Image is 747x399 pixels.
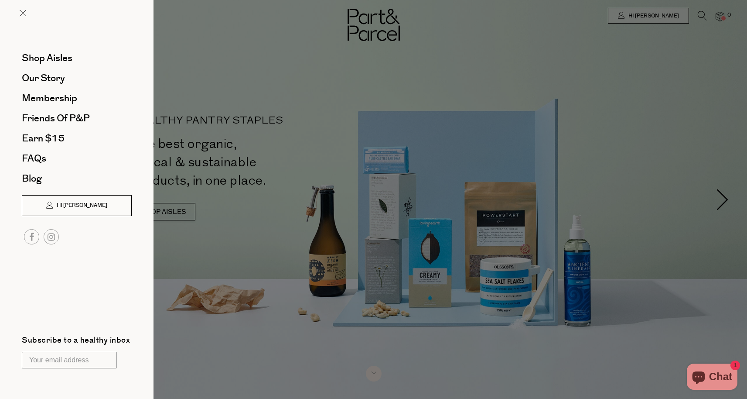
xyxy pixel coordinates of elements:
[22,337,130,347] label: Subscribe to a healthy inbox
[22,53,132,63] a: Shop Aisles
[55,202,107,209] span: Hi [PERSON_NAME]
[22,71,65,85] span: Our Story
[22,131,65,145] span: Earn $15
[22,111,90,125] span: Friends of P&P
[22,172,42,186] span: Blog
[22,195,132,216] a: Hi [PERSON_NAME]
[22,91,77,105] span: Membership
[22,114,132,123] a: Friends of P&P
[22,352,117,368] input: Your email address
[22,93,132,103] a: Membership
[684,364,740,392] inbox-online-store-chat: Shopify online store chat
[22,174,132,183] a: Blog
[22,51,72,65] span: Shop Aisles
[22,73,132,83] a: Our Story
[22,151,46,165] span: FAQs
[22,154,132,163] a: FAQs
[22,134,132,143] a: Earn $15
